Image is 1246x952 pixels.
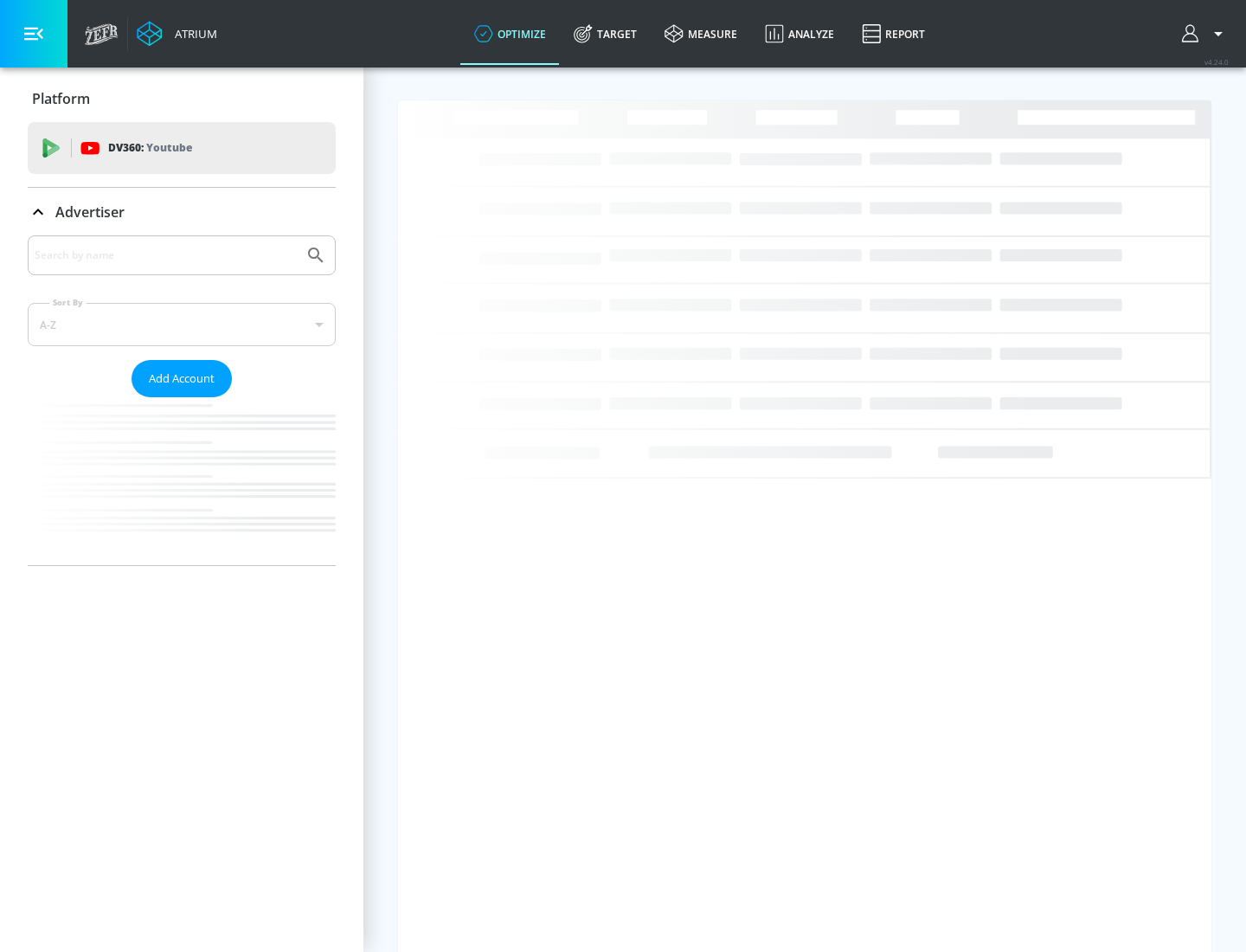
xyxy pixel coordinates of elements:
[651,3,751,65] a: measure
[460,3,560,65] a: optimize
[108,138,192,158] p: DV360:
[49,297,87,308] label: Sort By
[132,360,232,397] button: Add Account
[146,138,192,157] p: Youtube
[28,397,336,565] nav: list of Advertiser
[28,303,336,346] div: A-Z
[28,74,336,123] div: Platform
[137,21,217,47] a: Atrium
[28,122,336,174] div: DV360: Youtube
[55,203,125,222] p: Advertiser
[149,369,215,389] span: Add Account
[32,89,90,108] p: Platform
[1204,57,1229,67] span: v 4.24.0
[848,3,939,65] a: Report
[28,235,336,565] div: Advertiser
[751,3,848,65] a: Analyze
[168,26,217,42] div: Atrium
[28,188,336,236] div: Advertiser
[35,244,297,267] input: Search by name
[560,3,651,65] a: Target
